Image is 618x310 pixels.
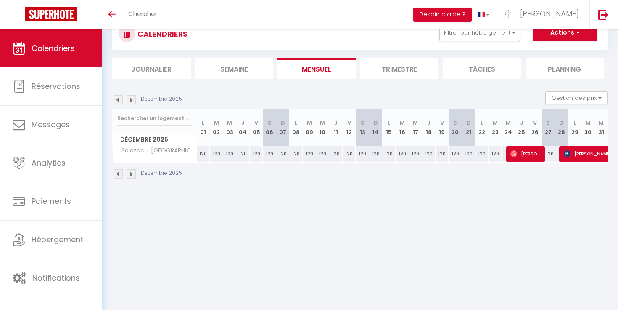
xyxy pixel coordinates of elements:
[440,119,444,127] abbr: V
[214,119,219,127] abbr: M
[396,146,409,162] div: 120
[223,146,237,162] div: 120
[241,119,245,127] abbr: J
[599,119,604,127] abbr: M
[400,119,405,127] abbr: M
[210,109,223,146] th: 02
[32,273,80,283] span: Notifications
[573,119,576,127] abbr: L
[281,119,285,127] abbr: D
[481,119,483,127] abbr: L
[369,146,383,162] div: 120
[32,43,75,53] span: Calendriers
[436,146,449,162] div: 120
[382,146,396,162] div: 120
[135,24,188,43] h3: CALENDRIERS
[268,119,272,127] abbr: S
[515,109,528,146] th: 25
[32,119,70,130] span: Messages
[374,119,378,127] abbr: D
[475,109,489,146] th: 22
[316,109,330,146] th: 10
[526,58,604,79] li: Planning
[329,109,343,146] th: 11
[462,109,475,146] th: 21
[197,109,210,146] th: 01
[545,91,608,104] button: Gestion des prix
[277,58,356,79] li: Mensuel
[347,119,351,127] abbr: V
[382,109,396,146] th: 15
[475,146,489,162] div: 120
[236,146,250,162] div: 120
[541,146,555,162] div: 120
[489,146,502,162] div: 120
[32,81,80,91] span: Réservations
[533,24,597,41] button: Actions
[141,169,182,177] p: Décembre 2025
[223,109,237,146] th: 03
[568,109,581,146] th: 29
[195,58,274,79] li: Semaine
[388,119,390,127] abbr: L
[25,7,77,21] img: Super Booking
[320,119,325,127] abbr: M
[356,146,369,162] div: 120
[598,9,609,20] img: logout
[467,119,471,127] abbr: D
[250,146,263,162] div: 120
[343,109,356,146] th: 12
[329,146,343,162] div: 120
[295,119,297,127] abbr: L
[413,119,418,127] abbr: M
[250,109,263,146] th: 05
[197,146,210,162] div: 120
[520,119,523,127] abbr: J
[276,109,290,146] th: 07
[303,109,316,146] th: 09
[32,158,66,168] span: Analytics
[528,109,542,146] th: 26
[546,119,550,127] abbr: S
[453,119,457,127] abbr: S
[263,109,276,146] th: 06
[581,109,595,146] th: 30
[316,146,330,162] div: 120
[303,146,316,162] div: 120
[506,119,511,127] abbr: M
[141,95,182,103] p: Décembre 2025
[443,58,521,79] li: Tâches
[114,146,198,155] span: Salazac - [GEOGRAPHIC_DATA]
[489,109,502,146] th: 23
[559,119,563,127] abbr: D
[210,146,223,162] div: 120
[276,146,290,162] div: 120
[510,146,542,162] span: [PERSON_NAME]
[117,111,192,126] input: Rechercher un logement...
[449,146,462,162] div: 120
[493,119,498,127] abbr: M
[263,146,276,162] div: 120
[128,9,157,18] span: Chercher
[409,109,423,146] th: 17
[449,109,462,146] th: 20
[236,109,250,146] th: 04
[422,109,436,146] th: 18
[436,109,449,146] th: 19
[502,8,515,20] img: ...
[289,146,303,162] div: 120
[520,8,579,19] span: [PERSON_NAME]
[334,119,338,127] abbr: J
[427,119,430,127] abbr: J
[361,119,364,127] abbr: S
[360,58,439,79] li: Trimestre
[307,119,312,127] abbr: M
[112,58,191,79] li: Journalier
[369,109,383,146] th: 14
[413,8,472,22] button: Besoin d'aide ?
[533,119,537,127] abbr: V
[594,109,608,146] th: 31
[113,134,196,146] span: Décembre 2025
[541,109,555,146] th: 27
[555,109,568,146] th: 28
